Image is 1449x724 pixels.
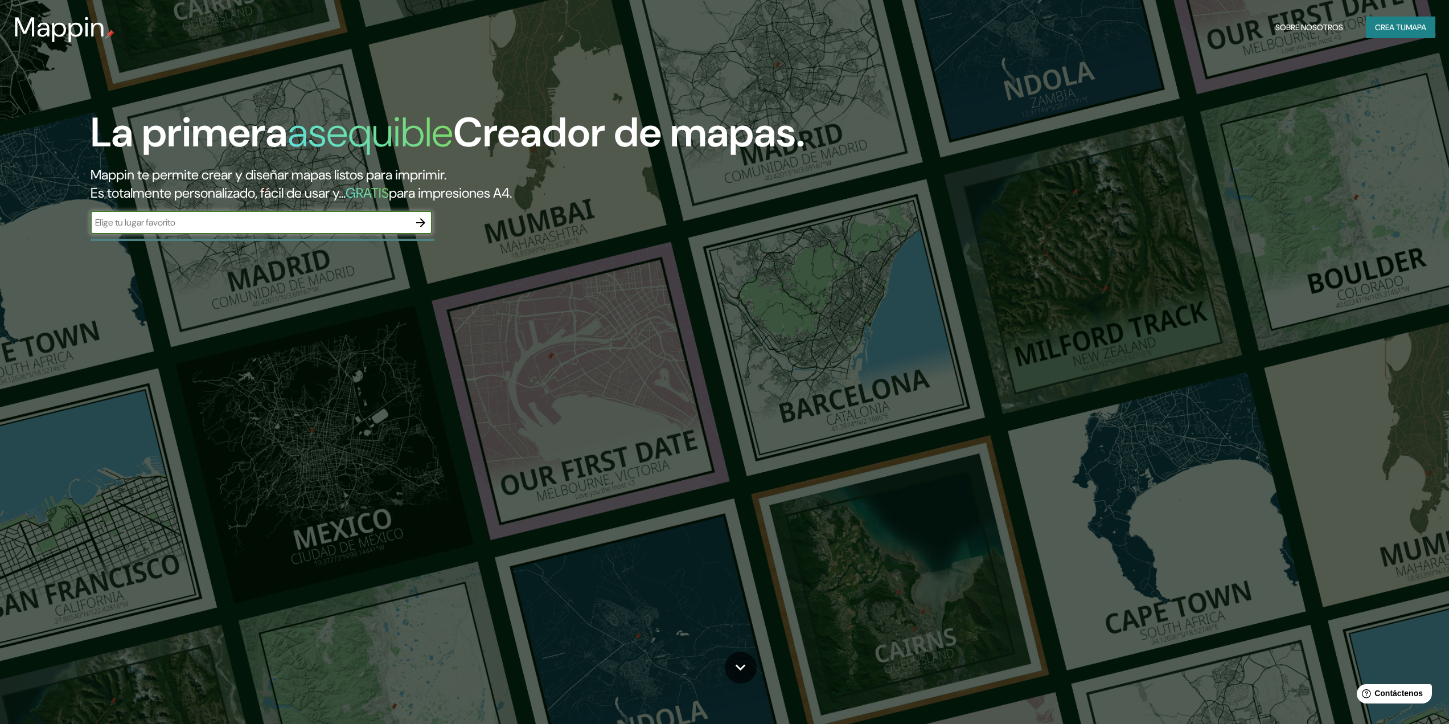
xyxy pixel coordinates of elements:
font: Es totalmente personalizado, fácil de usar y... [91,184,346,202]
font: Mappin te permite crear y diseñar mapas listos para imprimir. [91,166,446,183]
font: Sobre nosotros [1275,22,1343,32]
img: pin de mapeo [105,30,114,39]
button: Sobre nosotros [1271,17,1348,38]
font: asequible [288,106,453,159]
font: GRATIS [346,184,389,202]
font: La primera [91,106,288,159]
font: Crea tu [1375,22,1406,32]
font: para impresiones A4. [389,184,512,202]
button: Crea tumapa [1366,17,1435,38]
font: Mappin [14,9,105,45]
font: Creador de mapas. [453,106,805,159]
iframe: Lanzador de widgets de ayuda [1348,680,1436,711]
font: mapa [1406,22,1426,32]
input: Elige tu lugar favorito [91,216,409,229]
